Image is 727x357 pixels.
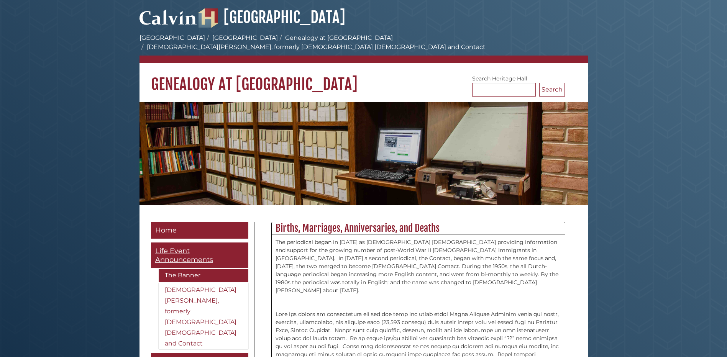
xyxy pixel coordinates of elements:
[199,8,218,28] img: Hekman Library Logo
[151,242,248,268] a: Life Event Announcements
[139,33,588,63] nav: breadcrumb
[151,222,248,239] a: Home
[272,222,565,234] h2: Births, Marriages, Anniversaries, and Deaths
[159,269,248,282] a: The Banner
[139,43,486,52] li: [DEMOGRAPHIC_DATA][PERSON_NAME], formerly [DEMOGRAPHIC_DATA] [DEMOGRAPHIC_DATA] and Contact
[139,63,588,94] h1: Genealogy at [GEOGRAPHIC_DATA]
[199,8,345,27] a: [GEOGRAPHIC_DATA]
[139,6,197,28] img: Calvin
[212,34,278,41] a: [GEOGRAPHIC_DATA]
[159,283,248,349] a: [DEMOGRAPHIC_DATA][PERSON_NAME], formerly [DEMOGRAPHIC_DATA] [DEMOGRAPHIC_DATA] and Contact
[139,34,205,41] a: [GEOGRAPHIC_DATA]
[539,83,565,97] button: Search
[276,238,561,295] p: The periodical began in [DATE] as [DEMOGRAPHIC_DATA] [DEMOGRAPHIC_DATA] providing information and...
[155,247,213,264] span: Life Event Announcements
[155,226,177,234] span: Home
[285,34,393,41] a: Genealogy at [GEOGRAPHIC_DATA]
[139,18,197,25] a: Calvin University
